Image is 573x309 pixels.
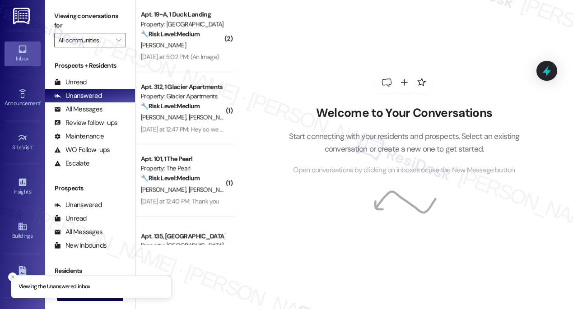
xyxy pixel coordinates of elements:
[141,82,224,92] div: Apt. 312, 1 Glacier Apartments
[54,91,102,101] div: Unanswered
[141,185,189,194] span: [PERSON_NAME]
[54,78,87,87] div: Unread
[13,8,32,24] img: ResiDesk Logo
[141,92,224,101] div: Property: Glacier Apartments
[141,241,224,250] div: Property: [GEOGRAPHIC_DATA]
[54,200,102,210] div: Unanswered
[141,231,224,241] div: Apt. 135, [GEOGRAPHIC_DATA]
[141,113,189,121] span: [PERSON_NAME]
[45,184,135,193] div: Prospects
[5,219,41,243] a: Buildings
[5,42,41,66] a: Inbox
[19,283,90,291] p: Viewing the Unanswered inbox
[141,30,200,38] strong: 🔧 Risk Level: Medium
[54,214,87,223] div: Unread
[54,241,107,250] div: New Inbounds
[275,106,533,120] h2: Welcome to Your Conversations
[33,143,34,149] span: •
[54,105,102,114] div: All Messages
[54,132,104,141] div: Maintenance
[5,263,41,288] a: Leads
[293,165,515,176] span: Open conversations by clicking on inboxes or use the New Message button
[5,130,41,155] a: Site Visit •
[141,19,224,29] div: Property: [GEOGRAPHIC_DATA]
[54,9,126,33] label: Viewing conversations for
[275,130,533,156] p: Start connecting with your residents and prospects. Select an existing conversation or create a n...
[58,33,112,47] input: All communities
[116,37,121,44] i: 
[141,174,200,182] strong: 🔧 Risk Level: Medium
[141,197,219,205] div: [DATE] at 12:40 PM: Thank you
[40,99,42,105] span: •
[141,41,186,49] span: [PERSON_NAME]
[54,145,110,155] div: WO Follow-ups
[31,187,33,194] span: •
[189,185,237,194] span: [PERSON_NAME]
[54,227,102,237] div: All Messages
[189,113,234,121] span: [PERSON_NAME]
[54,118,117,128] div: Review follow-ups
[141,164,224,173] div: Property: The Pearl
[54,159,89,168] div: Escalate
[141,102,200,110] strong: 🔧 Risk Level: Medium
[141,154,224,164] div: Apt. 101, 1 The Pearl
[141,53,219,61] div: [DATE] at 5:02 PM: (An Image)
[45,61,135,70] div: Prospects + Residents
[141,10,224,19] div: Apt. 19~A, 1 Duck Landing
[8,272,17,281] button: Close toast
[5,175,41,199] a: Insights •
